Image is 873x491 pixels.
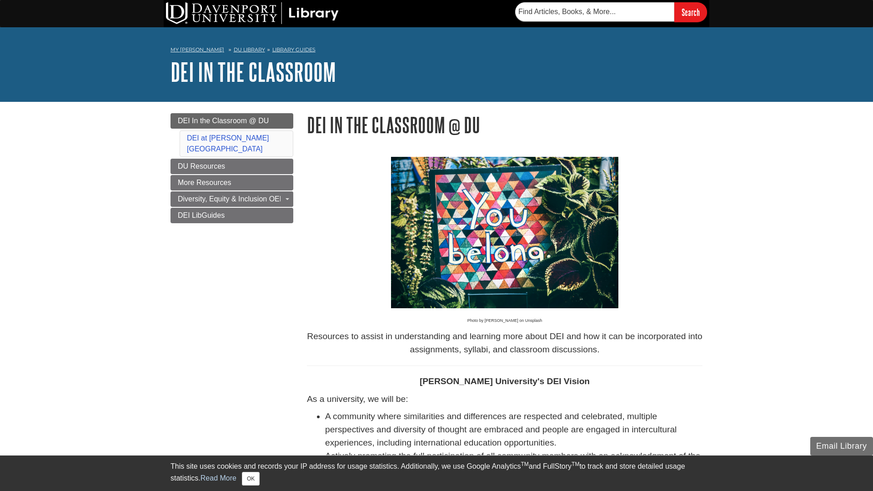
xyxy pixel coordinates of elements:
[178,117,269,125] span: DEI In the Classroom @ DU
[515,2,707,22] form: Searches DU Library's articles, books, and more
[307,393,702,406] p: As a university, we will be:
[674,2,707,22] input: Search
[325,410,702,449] li: A community where similarities and differences are respected and celebrated, multiple perspective...
[178,162,225,170] span: DU Resources
[171,58,336,86] a: DEI in the Classroom
[572,461,579,467] sup: TM
[171,159,293,174] a: DU Resources
[166,2,339,24] img: DU Library
[521,461,528,467] sup: TM
[201,474,236,482] a: Read More
[515,2,674,21] input: Find Articles, Books, & More...
[178,211,225,219] span: DEI LibGuides
[178,195,285,203] span: Diversity, Equity & Inclusion OER
[391,157,618,308] img: Photo of quilt among plants with the words you belong
[187,134,269,153] a: DEI at [PERSON_NAME][GEOGRAPHIC_DATA]
[467,318,542,323] span: Photo by [PERSON_NAME] on Unsplash
[171,461,702,486] div: This site uses cookies and records your IP address for usage statistics. Additionally, we use Goo...
[420,376,590,386] strong: [PERSON_NAME] University's DEI Vision
[307,330,702,356] p: Resources to assist in understanding and learning more about DEI and how it can be incorporated i...
[272,46,316,53] a: Library Guides
[171,113,293,223] div: Guide Page Menu
[171,208,293,223] a: DEI LibGuides
[810,437,873,456] button: Email Library
[234,46,265,53] a: DU Library
[171,191,293,207] a: Diversity, Equity & Inclusion OER
[242,472,260,486] button: Close
[178,179,231,186] span: More Resources
[307,113,702,136] h1: DEI In the Classroom @ DU
[171,113,293,129] a: DEI In the Classroom @ DU
[325,450,702,476] li: Actively promoting the full participation of all community members with an acknowledgment of the ...
[171,44,702,58] nav: breadcrumb
[171,175,293,190] a: More Resources
[171,46,224,54] a: My [PERSON_NAME]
